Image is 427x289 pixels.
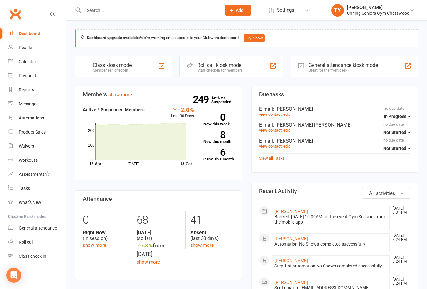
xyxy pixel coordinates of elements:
strong: 0 [203,113,225,122]
div: Dashboard [19,31,40,36]
strong: 8 [203,130,225,139]
div: Class kiosk mode [93,62,132,68]
a: Reports [8,83,66,97]
span: Settings [277,3,294,17]
span: : [PERSON_NAME] [PERSON_NAME] [273,122,352,128]
div: Workouts [19,158,38,163]
div: People [19,45,32,50]
strong: [DATE] [137,230,180,236]
div: 68 [137,211,180,230]
span: 68 % [137,242,153,249]
div: from [DATE] [137,241,180,258]
a: Automations [8,111,66,125]
div: Great for the front desk [309,68,378,73]
a: Tasks [8,181,66,195]
button: Add [225,5,251,16]
a: Payments [8,69,66,83]
a: show more [108,92,132,98]
button: In Progress [384,111,410,122]
button: All activities [362,188,410,199]
span: : [PERSON_NAME] [273,106,313,112]
a: view contact [259,144,282,149]
div: General attendance [19,226,57,231]
h3: Due tasks [259,91,410,98]
a: view contact [259,128,282,133]
strong: Absent [190,230,234,236]
input: Search... [82,6,217,15]
a: Workouts [8,153,66,167]
div: E-mail [259,106,410,112]
strong: 249 [193,95,211,104]
strong: Right Now [83,230,127,236]
span: Add [236,8,244,13]
div: Automations [19,115,44,120]
div: Messages [19,101,38,106]
a: Assessments [8,167,66,181]
a: show more [190,242,214,248]
div: Reports [19,87,34,92]
h3: Recent Activity [259,188,410,194]
div: Uniting Seniors Gym Chatswood [347,10,409,16]
div: Roll call [19,240,33,245]
span: In Progress [384,114,406,119]
a: edit [283,112,290,117]
a: show more [83,242,106,248]
div: We're working on an update to your Clubworx dashboard. [75,29,418,47]
button: Not Started [383,143,410,154]
strong: Active / Suspended Members [83,107,145,113]
div: Assessments [19,172,50,177]
div: TY [331,4,344,17]
div: Staff check-in for members [197,68,243,73]
a: 0New this week [203,114,234,126]
div: Calendar [19,59,36,64]
div: Booked: [DATE] 10:00AM for the event Gym Session, from the mobile app [274,214,387,225]
time: [DATE] 3:31 PM [389,206,410,215]
span: : [PERSON_NAME] [273,138,313,144]
div: Class check-in [19,254,46,259]
h3: Attendance [83,196,234,202]
div: Open Intercom Messenger [6,268,21,283]
a: 8New this month [203,131,234,144]
div: (last 30 days) [190,230,234,241]
div: General attendance kiosk mode [309,62,378,68]
a: Product Sales [8,125,66,139]
div: Roll call kiosk mode [197,62,243,68]
div: (in session) [83,230,127,241]
div: Step 1 of automation No Shows completed successfully [274,263,387,269]
a: Dashboard [8,27,66,41]
div: What's New [19,200,41,205]
a: view contact [259,112,282,117]
strong: 6 [203,148,225,157]
a: Waivers [8,139,66,153]
span: All activities [369,190,395,196]
a: edit [283,128,290,133]
a: What's New [8,195,66,210]
a: 249Active / Suspended [211,91,239,109]
time: [DATE] 3:24 PM [389,234,410,242]
a: [PERSON_NAME] [274,236,308,241]
div: E-mail [259,138,410,144]
time: [DATE] 3:24 PM [389,277,410,286]
a: [PERSON_NAME] [274,209,308,214]
button: Try it now [244,34,265,42]
div: Tasks [19,186,30,191]
div: Member self check-in [93,68,132,73]
a: edit [283,144,290,149]
a: Messages [8,97,66,111]
span: Not Started [383,146,406,151]
div: Payments [19,73,38,78]
div: 41 [190,211,234,230]
div: Product Sales [19,129,46,134]
div: Waivers [19,144,34,149]
div: [PERSON_NAME] [347,5,409,10]
a: View all Tasks [259,156,285,160]
a: Calendar [8,55,66,69]
div: (so far) [137,230,180,241]
div: -2.0% [171,106,194,113]
a: General attendance kiosk mode [8,221,66,235]
div: Automation 'No Shows' completed successfully [274,241,387,247]
a: [PERSON_NAME] [274,258,308,263]
h3: Members [83,91,234,98]
div: Last 30 Days [171,106,194,119]
span: Not Started [383,130,406,135]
